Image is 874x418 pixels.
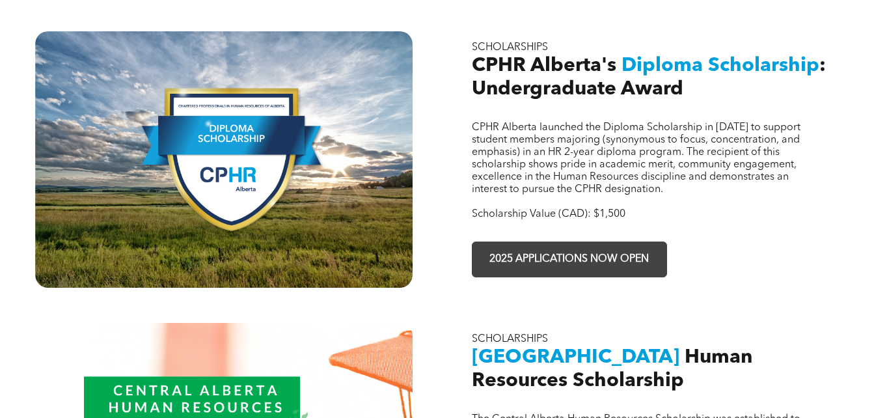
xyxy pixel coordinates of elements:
span: 2025 APPLICATIONS NOW OPEN [485,247,653,272]
span: CPHR Alberta launched the Diploma Scholarship in [DATE] to support student members majoring (syno... [472,122,800,195]
span: Scholarship Value (CAD): $1,500 [472,209,625,219]
span: CPHR Alberta's [472,56,616,76]
span: [GEOGRAPHIC_DATA] [472,348,679,367]
span: SCHOLARSHIPS [472,334,548,344]
a: 2025 APPLICATIONS NOW OPEN [472,242,667,277]
span: Diploma Scholarship [621,56,819,76]
span: SCHOLARSHIPS [472,42,548,53]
